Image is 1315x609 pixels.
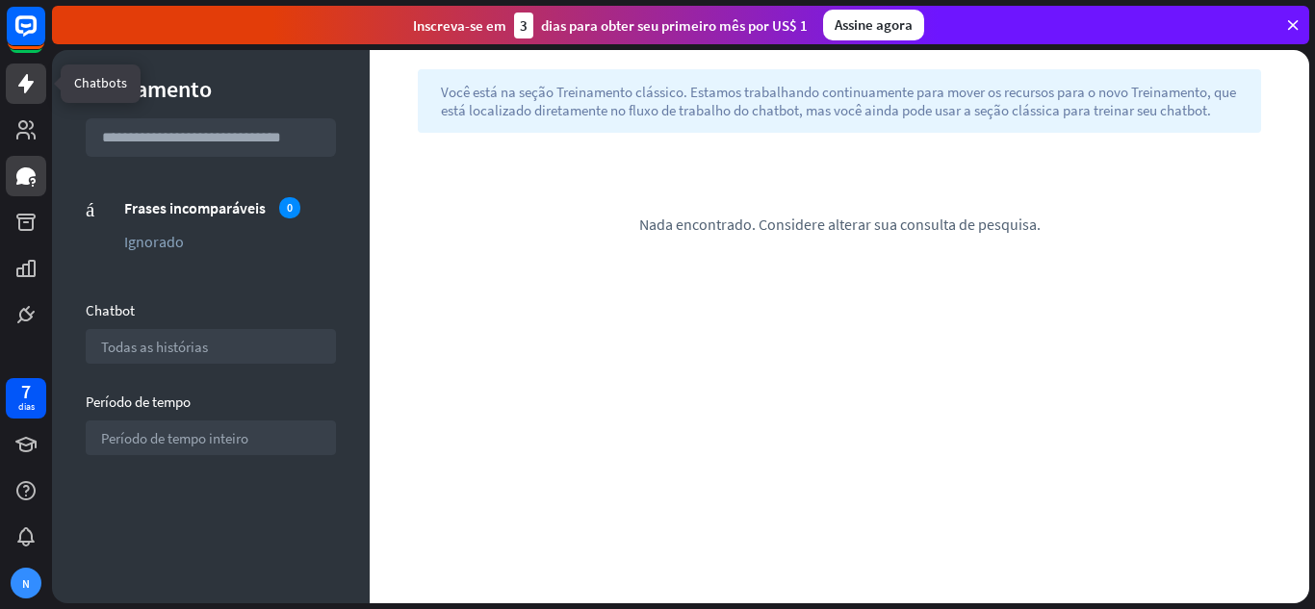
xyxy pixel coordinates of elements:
[18,400,35,413] font: dias
[541,16,808,35] font: dias para obter seu primeiro mês por US$ 1
[309,432,321,444] font: seta para baixo
[309,341,321,352] font: seta para baixo
[86,74,212,104] font: Treinamento
[86,393,191,411] font: Período de tempo
[86,301,135,319] font: Chatbot
[21,379,31,403] font: 7
[86,197,94,217] font: frases_incomparáveis
[101,429,248,447] font: Período de tempo inteiro
[520,16,528,35] font: 3
[124,198,266,217] font: Frases incomparáveis
[22,576,30,591] font: N
[124,232,184,251] font: Ignorado
[413,16,506,35] font: Inscreva-se em
[6,378,46,419] a: 7 dias
[101,338,208,356] font: Todas as histórias
[835,15,913,34] font: Assine agora
[287,200,293,215] font: 0
[639,215,1041,234] font: Nada encontrado. Considere alterar sua consulta de pesquisa.
[15,8,73,65] button: Abra o widget de bate-papo do LiveChat
[441,83,1236,119] font: Você está na seção Treinamento clássico. Estamos trabalhando continuamente para mover os recursos...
